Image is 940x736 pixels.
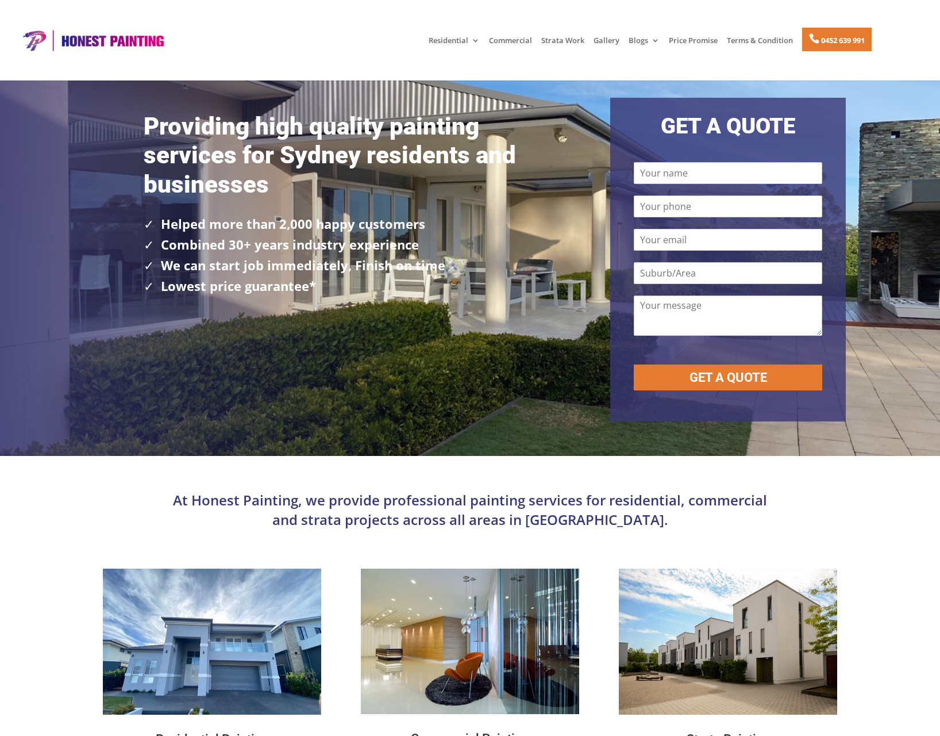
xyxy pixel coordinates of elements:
[161,277,316,294] strong: Lowest price guarantee*
[634,229,822,251] input: Your email
[161,236,419,253] strong: Combined 30+ years industry experience
[669,36,718,56] a: Price Promise
[634,365,822,390] button: GET A QUOTE
[802,28,872,51] a: 0452 639 991
[429,36,480,56] a: Residential
[489,36,532,56] a: Commercial
[727,36,793,56] a: Terms & Condition
[161,256,445,274] strong: We can start job immediately, Finish on time
[541,36,584,56] a: Strata Work
[161,215,425,232] strong: Helped more than 2,000 happy customers
[160,490,780,529] p: At Honest Painting, we provide professional painting services for residential, commercial and str...
[144,112,539,205] h1: Providing high quality painting services for Sydney residents and businesses
[634,262,822,284] input: Suburb/Area
[594,36,619,56] a: Gallery
[17,29,168,52] img: Honest Painting
[610,115,846,143] h2: GET A QUOTE
[629,36,660,56] a: Blogs
[634,162,822,184] input: Your name
[634,195,822,217] input: Your phone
